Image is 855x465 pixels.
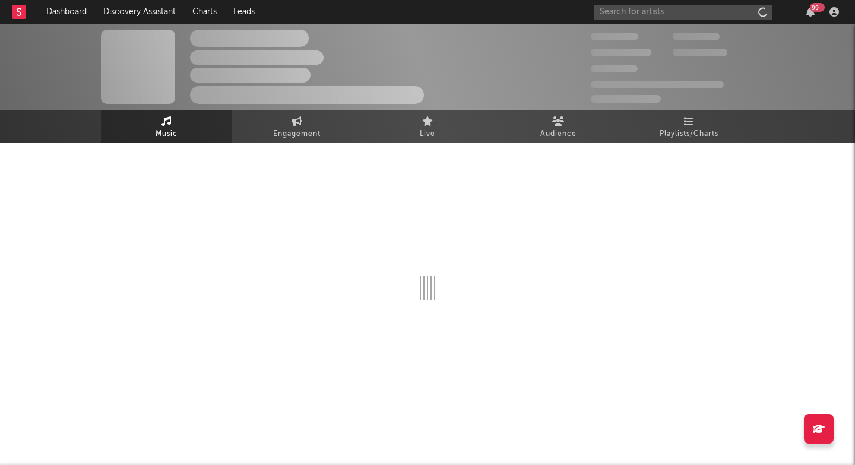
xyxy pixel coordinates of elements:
span: Jump Score: 85.0 [591,95,661,103]
a: Live [362,110,493,143]
button: 99+ [806,7,815,17]
a: Playlists/Charts [623,110,754,143]
div: 99 + [810,3,825,12]
span: 100,000 [591,65,638,72]
span: Music [156,127,178,141]
span: 100,000 [673,33,720,40]
a: Audience [493,110,623,143]
input: Search for artists [594,5,772,20]
a: Engagement [232,110,362,143]
span: Audience [540,127,577,141]
span: 50,000,000 [591,49,651,56]
span: Live [420,127,435,141]
span: 1,000,000 [673,49,727,56]
span: Playlists/Charts [660,127,718,141]
span: 300,000 [591,33,638,40]
a: Music [101,110,232,143]
span: 50,000,000 Monthly Listeners [591,81,724,88]
span: Engagement [273,127,321,141]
